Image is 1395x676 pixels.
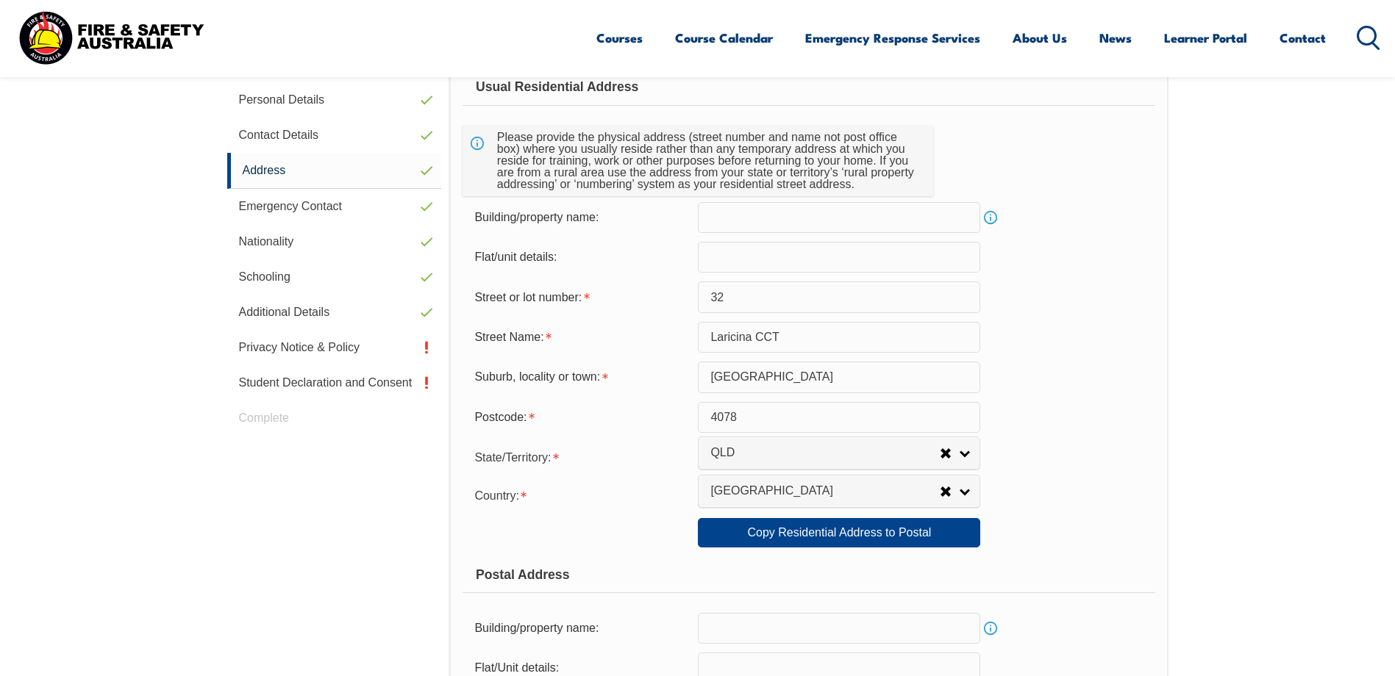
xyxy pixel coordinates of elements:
span: [GEOGRAPHIC_DATA] [710,483,940,499]
a: Personal Details [227,82,442,118]
div: Street Name is required. [463,323,698,351]
a: Privacy Notice & Policy [227,330,442,365]
div: Country is required. [463,480,698,509]
a: Address [227,153,442,189]
span: QLD [710,445,940,461]
span: State/Territory: [474,451,551,464]
div: Street or lot number is required. [463,283,698,311]
a: Emergency Contact [227,189,442,224]
div: State/Territory is required. [463,442,698,471]
div: Building/property name: [463,614,698,642]
div: Please provide the physical address (street number and name not post office box) where you usuall... [491,126,922,196]
a: Student Declaration and Consent [227,365,442,400]
a: Info [980,207,1001,228]
a: Info [980,618,1001,639]
a: Additional Details [227,295,442,330]
a: Copy Residential Address to Postal [698,518,980,547]
a: Course Calendar [675,18,773,57]
a: News [1099,18,1132,57]
a: Nationality [227,224,442,259]
div: Building/property name: [463,204,698,231]
a: Learner Portal [1164,18,1247,57]
a: Schooling [227,259,442,295]
div: Usual Residential Address [463,69,1155,106]
a: Emergency Response Services [805,18,980,57]
a: About Us [1013,18,1067,57]
a: Contact Details [227,118,442,153]
div: Flat/unit details: [463,243,698,271]
a: Contact [1280,18,1326,57]
span: Country: [474,489,518,502]
div: Postcode is required. [463,403,698,431]
div: Suburb, locality or town is required. [463,363,698,391]
div: Postal Address [463,556,1155,593]
a: Courses [596,18,643,57]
